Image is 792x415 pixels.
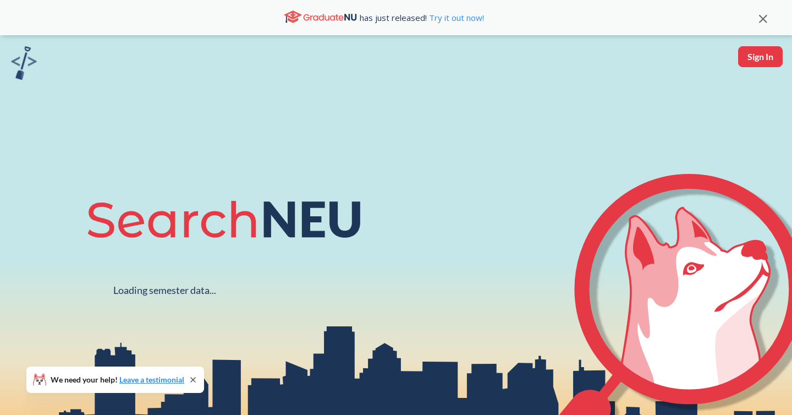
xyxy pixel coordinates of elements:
[51,376,184,384] span: We need your help!
[360,12,484,24] span: has just released!
[738,46,783,67] button: Sign In
[113,284,216,297] div: Loading semester data...
[11,46,37,83] a: sandbox logo
[11,46,37,80] img: sandbox logo
[427,12,484,23] a: Try it out now!
[119,375,184,384] a: Leave a testimonial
